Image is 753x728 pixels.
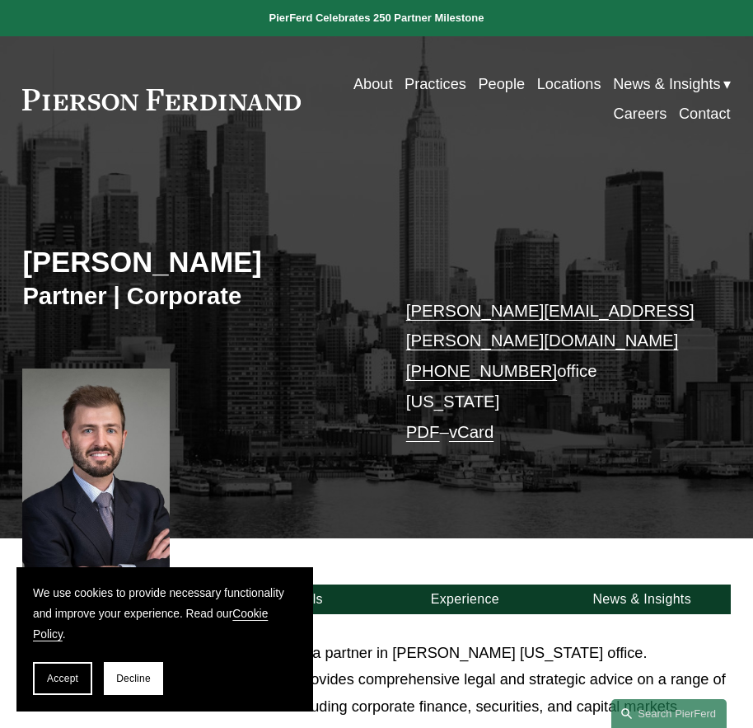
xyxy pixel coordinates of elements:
a: [PERSON_NAME][EMAIL_ADDRESS][PERSON_NAME][DOMAIN_NAME] [406,302,695,350]
a: Careers [614,100,667,129]
span: Accept [47,673,78,684]
p: office [US_STATE] – [406,296,701,448]
h2: [PERSON_NAME] [22,246,376,280]
a: PDF [406,423,440,441]
a: vCard [449,423,493,441]
a: [PHONE_NUMBER] [406,362,557,380]
span: Decline [116,673,151,684]
a: folder dropdown [613,69,730,99]
button: Decline [104,662,163,695]
a: Experience [376,585,554,615]
h3: Partner | Corporate [22,281,376,311]
button: Accept [33,662,92,695]
a: News & Insights [554,585,731,615]
span: News & Insights [613,71,720,98]
section: Cookie banner [16,567,313,712]
a: Search this site [611,699,727,728]
a: Practices [405,69,466,99]
p: We use cookies to provide necessary functionality and improve your experience. Read our . [33,584,297,646]
a: About [353,69,393,99]
a: Contact [679,100,731,129]
a: Locations [537,69,601,99]
a: People [478,69,525,99]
